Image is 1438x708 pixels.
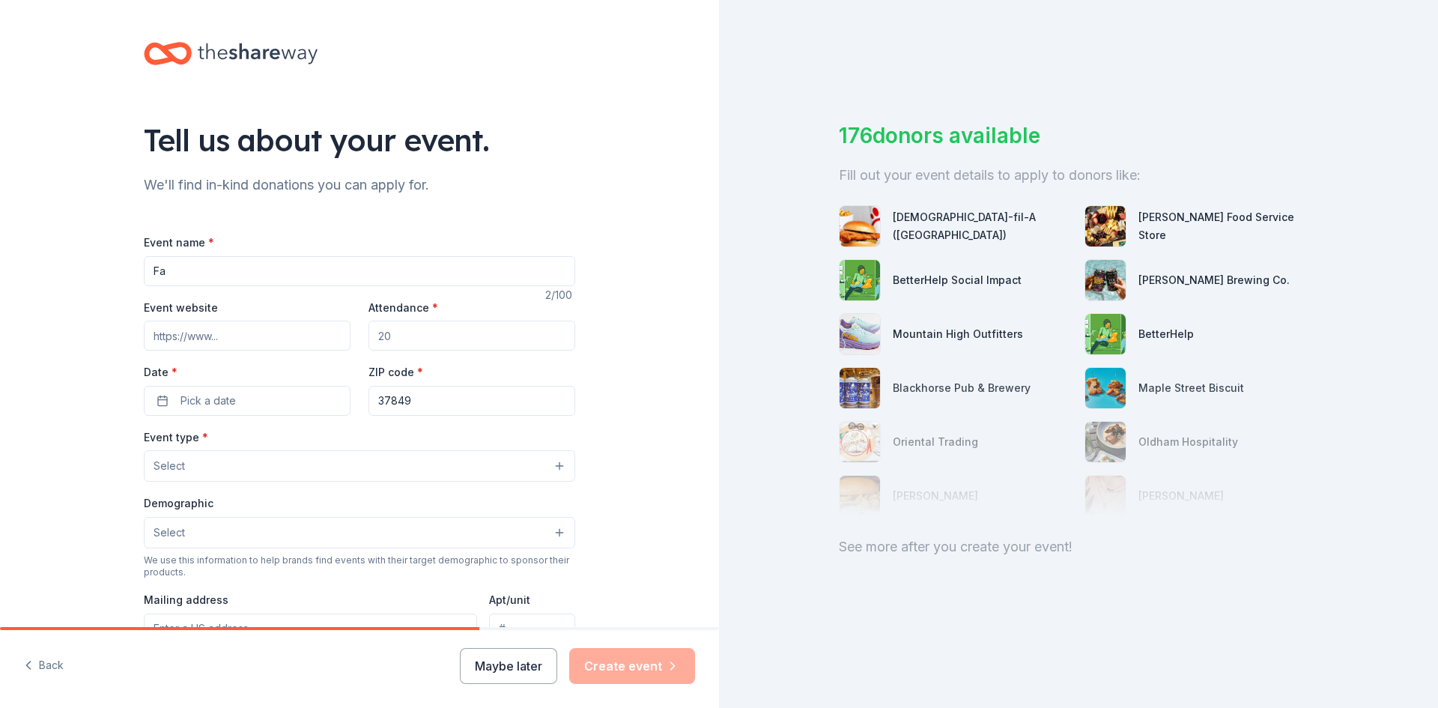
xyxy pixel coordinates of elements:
div: Mountain High Outfitters [893,325,1023,343]
button: Pick a date [144,386,351,416]
div: [PERSON_NAME] Brewing Co. [1138,271,1290,289]
button: Maybe later [460,648,557,684]
input: Enter a US address [144,614,477,644]
button: Select [144,517,575,548]
label: Mailing address [144,593,228,608]
img: photo for BetterHelp [1085,314,1126,354]
img: photo for Yee-Haw Brewing Co. [1085,260,1126,300]
span: Pick a date [180,392,236,410]
img: photo for BetterHelp Social Impact [840,260,880,300]
div: We use this information to help brands find events with their target demographic to sponsor their... [144,554,575,578]
label: Apt/unit [489,593,530,608]
div: Fill out your event details to apply to donors like: [839,163,1318,187]
div: BetterHelp Social Impact [893,271,1022,289]
input: Spring Fundraiser [144,256,575,286]
div: [DEMOGRAPHIC_DATA]-fil-A ([GEOGRAPHIC_DATA]) [893,208,1073,244]
span: Select [154,457,185,475]
label: Attendance [368,300,438,315]
div: We'll find in-kind donations you can apply for. [144,173,575,197]
label: Event name [144,235,214,250]
img: photo for Mountain High Outfitters [840,314,880,354]
div: BetterHelp [1138,325,1194,343]
input: 20 [368,321,575,351]
button: Select [144,450,575,482]
label: Event website [144,300,218,315]
label: Demographic [144,496,213,511]
div: 2 /100 [545,286,575,304]
div: Tell us about your event. [144,119,575,161]
button: Back [24,650,64,682]
input: https://www... [144,321,351,351]
input: # [489,614,575,644]
img: photo for Chick-fil-A (Knoxville) [840,206,880,246]
span: Select [154,524,185,542]
div: 176 donors available [839,120,1318,151]
label: Date [144,365,351,380]
label: Event type [144,430,208,445]
label: ZIP code [368,365,423,380]
input: 12345 (U.S. only) [368,386,575,416]
div: [PERSON_NAME] Food Service Store [1138,208,1318,244]
div: See more after you create your event! [839,535,1318,559]
img: photo for Gordon Food Service Store [1085,206,1126,246]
